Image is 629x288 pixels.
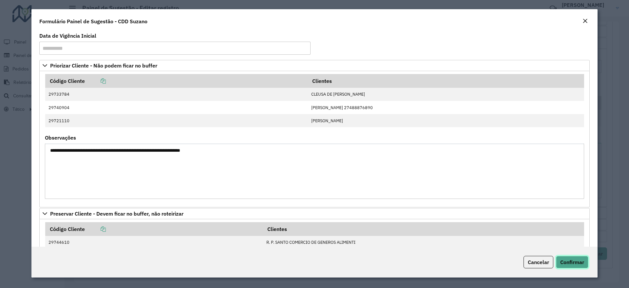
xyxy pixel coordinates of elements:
[85,78,106,84] a: Copiar
[524,256,553,268] button: Cancelar
[50,63,157,68] span: Priorizar Cliente - Não podem ficar no buffer
[308,101,584,114] td: [PERSON_NAME] 27488876890
[39,71,590,207] div: Priorizar Cliente - Não podem ficar no buffer
[85,226,106,232] a: Copiar
[308,114,584,127] td: [PERSON_NAME]
[556,256,588,268] button: Confirmar
[263,236,584,249] td: R. P. SANTO COMERCIO DE GENEROS ALIMENTI
[45,88,308,101] td: 29733784
[582,18,588,24] em: Fechar
[308,88,584,101] td: CLEUSA DE [PERSON_NAME]
[39,32,96,40] label: Data de Vigência Inicial
[263,222,584,236] th: Clientes
[581,17,590,26] button: Close
[560,259,584,265] span: Confirmar
[39,60,590,71] a: Priorizar Cliente - Não podem ficar no buffer
[50,211,183,216] span: Preservar Cliente - Devem ficar no buffer, não roteirizar
[39,17,147,25] h4: Formulário Painel de Sugestão - CDD Suzano
[39,208,590,219] a: Preservar Cliente - Devem ficar no buffer, não roteirizar
[45,236,263,249] td: 29744610
[528,259,549,265] span: Cancelar
[45,101,308,114] td: 29740904
[45,134,76,142] label: Observações
[45,74,308,88] th: Código Cliente
[45,114,308,127] td: 29721110
[45,222,263,236] th: Código Cliente
[308,74,584,88] th: Clientes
